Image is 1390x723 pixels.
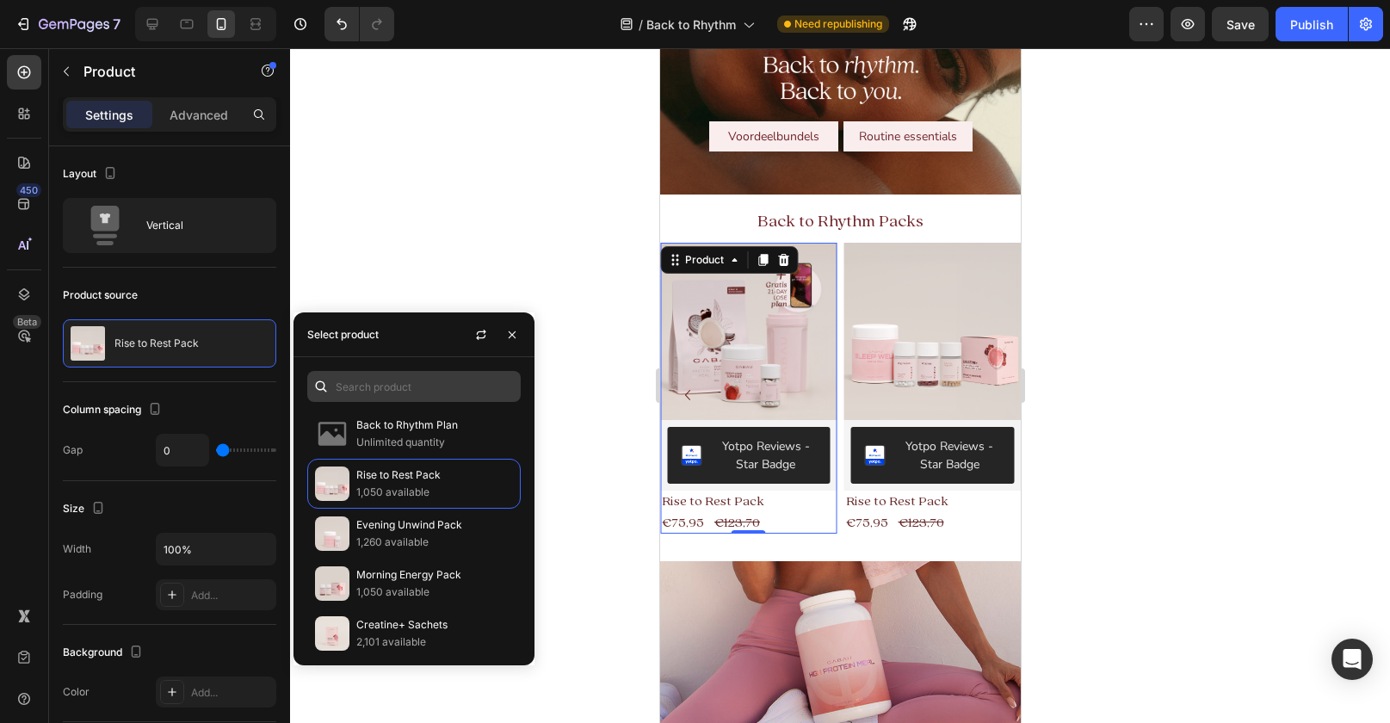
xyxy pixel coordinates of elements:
[356,633,513,651] p: 2,101 available
[7,7,128,41] button: 7
[114,337,199,349] p: Rise to Rest Pack
[1331,639,1373,680] div: Open Intercom Messenger
[184,464,230,485] div: €75,95
[16,183,41,197] div: 450
[794,16,882,32] span: Need republishing
[315,566,349,601] img: collections
[191,588,272,603] div: Add...
[356,434,513,451] p: Unlimited quantity
[63,587,102,602] div: Padding
[356,584,513,601] p: 1,050 available
[63,163,120,186] div: Layout
[315,616,349,651] img: collections
[356,616,513,633] p: Creatine+ Sachets
[315,467,349,501] img: collections
[660,48,1021,723] iframe: Design area
[184,442,361,464] h1: Rise to Rest Pack
[356,534,513,551] p: 1,260 available
[1212,7,1269,41] button: Save
[315,417,349,451] img: no-image
[639,15,643,34] span: /
[63,684,90,700] div: Color
[1290,15,1333,34] div: Publish
[646,15,736,34] span: Back to Rhythm
[113,14,120,34] p: 7
[315,516,349,551] img: collections
[63,497,108,521] div: Size
[356,417,513,434] p: Back to Rhythm Plan
[85,106,133,124] p: Settings
[71,326,105,361] img: product feature img
[356,484,513,501] p: 1,050 available
[356,467,513,484] p: Rise to Rest Pack
[83,61,230,82] p: Product
[63,399,165,422] div: Column spacing
[63,287,138,303] div: Product source
[63,442,83,458] div: Gap
[356,516,513,534] p: Evening Unwind Pack
[237,464,286,485] div: €123,70
[356,566,513,584] p: Morning Energy Pack
[63,641,146,664] div: Background
[1276,7,1348,41] button: Publish
[191,685,272,701] div: Add...
[307,327,379,343] div: Select product
[1226,17,1255,32] span: Save
[307,371,521,402] input: Search in Settings & Advanced
[63,541,91,557] div: Width
[157,435,208,466] input: Auto
[170,106,228,124] p: Advanced
[324,7,394,41] div: Undo/Redo
[146,206,251,245] div: Vertical
[157,534,275,565] input: Auto
[13,315,41,329] div: Beta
